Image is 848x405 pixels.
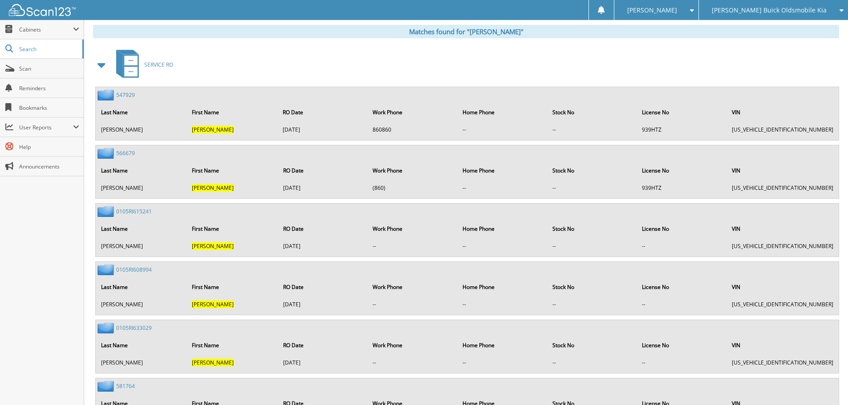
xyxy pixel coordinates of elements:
[97,264,116,275] img: folder2.png
[548,355,637,370] td: --
[187,220,277,238] th: First Name
[637,180,726,195] td: 939HTZ
[727,278,838,296] th: VIN
[187,278,277,296] th: First Name
[19,65,79,72] span: Scan
[97,239,187,253] td: [PERSON_NAME]
[368,103,457,121] th: Work Phone
[458,220,547,238] th: Home Phone
[19,26,73,33] span: Cabinets
[279,297,368,312] td: [DATE]
[637,220,726,238] th: License No
[187,103,277,121] th: First Name
[458,297,547,312] td: --
[97,148,116,159] img: folder2.png
[19,45,78,53] span: Search
[116,324,152,332] a: 0105RI633029
[93,25,839,38] div: Matches found for "[PERSON_NAME]"
[637,103,726,121] th: License No
[727,239,838,253] td: [US_VEHICLE_IDENTIFICATION_NUMBER]
[278,103,367,121] th: RO Date
[97,161,187,180] th: Last Name
[97,322,116,333] img: folder2.png
[368,239,457,253] td: --
[637,239,726,253] td: --
[368,220,457,238] th: Work Phone
[19,163,79,170] span: Announcements
[368,122,457,137] td: 860860
[279,336,368,354] th: RO Date
[727,180,838,195] td: [US_VEHICLE_IDENTIFICATION_NUMBER]
[279,161,368,180] th: RO Date
[279,220,368,238] th: RO Date
[97,206,116,217] img: folder2.png
[97,180,187,195] td: [PERSON_NAME]
[368,355,457,370] td: --
[97,89,116,100] img: folder2.png
[637,122,726,137] td: 939HTZ
[548,122,637,137] td: --
[458,336,547,354] th: Home Phone
[279,180,368,195] td: [DATE]
[727,355,838,370] td: [US_VEHICLE_IDENTIFICATION_NUMBER]
[637,161,726,180] th: License No
[548,220,637,238] th: Stock No
[458,122,547,137] td: --
[97,278,187,296] th: Last Name
[97,355,187,370] td: [PERSON_NAME]
[727,220,838,238] th: VIN
[116,149,135,157] a: 566679
[727,161,838,180] th: VIN
[458,355,547,370] td: --
[19,84,79,92] span: Reminders
[97,297,187,312] td: [PERSON_NAME]
[637,278,726,296] th: License No
[187,161,277,180] th: First Name
[458,239,547,253] td: --
[116,266,152,273] a: 0105RI608994
[192,126,234,133] span: [PERSON_NAME]
[368,278,457,296] th: Work Phone
[712,8,827,13] span: [PERSON_NAME] Buick Oldsmobile Kia
[548,336,637,354] th: Stock No
[368,180,457,195] td: (860)
[144,61,173,68] span: SERVICE RO
[116,91,135,99] a: 547929
[279,355,368,370] td: [DATE]
[97,122,187,137] td: [PERSON_NAME]
[279,239,368,253] td: [DATE]
[637,336,726,354] th: License No
[97,103,187,121] th: Last Name
[278,122,367,137] td: [DATE]
[192,184,234,192] span: [PERSON_NAME]
[803,362,848,405] iframe: Chat Widget
[548,239,637,253] td: --
[368,336,457,354] th: Work Phone
[97,220,187,238] th: Last Name
[458,180,547,195] td: --
[458,278,547,296] th: Home Phone
[548,278,637,296] th: Stock No
[727,297,838,312] td: [US_VEHICLE_IDENTIFICATION_NUMBER]
[548,297,637,312] td: --
[187,336,277,354] th: First Name
[637,355,726,370] td: --
[9,4,76,16] img: scan123-logo-white.svg
[19,104,79,112] span: Bookmarks
[727,122,838,137] td: [US_VEHICLE_IDENTIFICATION_NUMBER]
[637,297,726,312] td: --
[116,208,152,215] a: 0105RI615241
[192,359,234,366] span: [PERSON_NAME]
[727,103,838,121] th: VIN
[192,301,234,308] span: [PERSON_NAME]
[368,161,457,180] th: Work Phone
[111,47,173,82] a: SERVICE RO
[19,143,79,151] span: Help
[548,180,637,195] td: --
[548,161,637,180] th: Stock No
[192,242,234,250] span: [PERSON_NAME]
[97,336,187,354] th: Last Name
[116,382,135,390] a: 581764
[19,124,73,131] span: User Reports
